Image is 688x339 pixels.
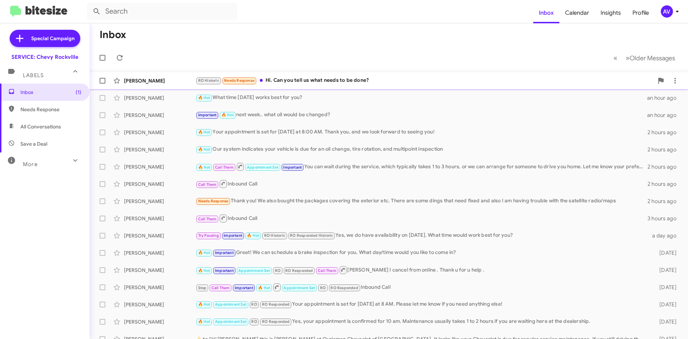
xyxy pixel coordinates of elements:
span: Important [198,113,217,117]
a: Profile [627,3,655,23]
span: 🔥 Hot [198,95,210,100]
span: 🔥 Hot [198,147,210,152]
div: 3 hours ago [648,215,682,222]
span: Call Them [215,165,234,170]
div: Your appointment is set for [DATE] at 8:00 AM. Thank you, and we look forward to seeing you! [196,128,648,136]
div: [DATE] [648,301,682,308]
span: Inbox [20,89,81,96]
nav: Page navigation example [610,51,679,65]
div: [PERSON_NAME] [124,318,196,325]
div: [PERSON_NAME] [124,249,196,256]
div: [PERSON_NAME] [124,301,196,308]
a: Special Campaign [10,30,80,47]
span: RO [251,319,257,324]
div: [PERSON_NAME] [124,112,196,119]
span: RO Responded [330,286,358,290]
button: Next [621,51,679,65]
div: [PERSON_NAME] [124,77,196,84]
div: [PERSON_NAME] I cancel from online . Thank u for u help . [196,265,648,274]
span: RO Responded [262,302,290,307]
div: Great! We can schedule a brake inspection for you. What day/time would you like to come in? [196,249,648,257]
span: RO Responded Historic [290,233,333,238]
span: Try Pausing [198,233,219,238]
div: 2 hours ago [648,163,682,170]
span: Call Them [318,268,336,273]
div: 2 hours ago [648,129,682,136]
div: next week.. what oil would be changed? [196,111,647,119]
span: 🔥 Hot [221,113,234,117]
a: Inbox [533,3,559,23]
span: Stop [198,286,207,290]
div: [DATE] [648,249,682,256]
span: Needs Response [224,78,254,83]
span: 🔥 Hot [198,319,210,324]
span: 🔥 Hot [247,233,259,238]
span: Needs Response [198,199,229,203]
button: Previous [609,51,622,65]
span: Appointment Set [238,268,270,273]
span: More [23,161,38,168]
div: an hour ago [647,94,682,102]
div: [PERSON_NAME] [124,129,196,136]
span: » [626,53,630,62]
div: Yes, your appointment is confirmed for 10 am. Maintenance usually takes 1 to 2 hours if you are w... [196,317,648,326]
span: All Conversations [20,123,61,130]
div: 2 hours ago [648,146,682,153]
div: [PERSON_NAME] [124,180,196,188]
span: (1) [76,89,81,96]
span: Appointment Set [215,319,247,324]
span: RO Responded [285,268,313,273]
div: 2 hours ago [648,198,682,205]
span: Call Them [211,286,230,290]
span: Special Campaign [31,35,75,42]
span: RO [320,286,326,290]
span: RO [251,302,257,307]
span: 🔥 Hot [258,286,270,290]
span: Needs Response [20,106,81,113]
div: an hour ago [647,112,682,119]
span: 🔥 Hot [198,268,210,273]
div: Inbound Call [196,214,648,223]
span: Labels [23,72,44,79]
a: Calendar [559,3,595,23]
div: Your appointment is set for [DATE] at 8 AM. Please let me know if you need anything else! [196,300,648,309]
div: Inbound Call [196,283,648,292]
a: Insights [595,3,627,23]
div: [PERSON_NAME] [124,215,196,222]
div: Inbound Call [196,179,648,188]
span: Call Them [198,217,217,221]
div: You can wait during the service, which typically takes 1 to 3 hours, or we can arrange for someon... [196,162,648,171]
span: Important [235,286,253,290]
span: Appointment Set [247,165,278,170]
span: RO Responded [262,319,290,324]
div: [PERSON_NAME] [124,232,196,239]
div: a day ago [648,232,682,239]
span: 🔥 Hot [198,250,210,255]
div: AV [661,5,673,18]
div: [PERSON_NAME] [124,267,196,274]
div: 2 hours ago [648,180,682,188]
span: RO Historic [264,233,285,238]
div: [PERSON_NAME] [124,284,196,291]
span: RO Historic [198,78,219,83]
div: [PERSON_NAME] [124,146,196,153]
span: Save a Deal [20,140,47,147]
div: What time [DATE] works best for you? [196,94,647,102]
span: 🔥 Hot [198,165,210,170]
div: Hi. Can you tell us what needs to be done? [196,76,654,85]
span: Important [215,268,234,273]
span: Important [215,250,234,255]
button: AV [655,5,680,18]
div: [PERSON_NAME] [124,198,196,205]
div: Thank you! We also bought the packages covering the exterior etc. There are some dings that need ... [196,197,648,205]
div: [PERSON_NAME] [124,94,196,102]
span: Appointment Set [283,286,315,290]
div: [PERSON_NAME] [124,163,196,170]
div: [DATE] [648,267,682,274]
span: Older Messages [630,54,675,62]
span: 🔥 Hot [198,130,210,135]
